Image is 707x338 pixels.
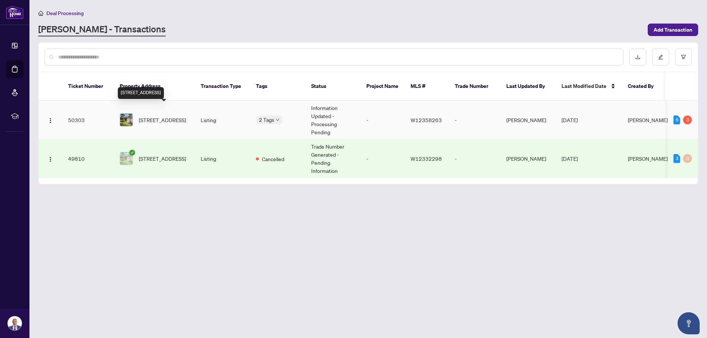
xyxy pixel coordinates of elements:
th: Tags [250,72,305,101]
span: [DATE] [562,117,578,123]
span: Add Transaction [654,24,692,36]
td: [PERSON_NAME] [500,139,556,178]
span: Deal Processing [46,10,84,17]
div: 3 [683,115,692,124]
td: Listing [195,139,250,178]
div: [STREET_ADDRESS] [118,87,164,99]
button: Logo [45,114,56,126]
span: 2 Tags [259,115,274,124]
div: 0 [683,154,692,163]
th: Ticket Number [62,72,114,101]
span: filter [681,54,686,60]
td: - [360,139,405,178]
th: Property Address [114,72,195,101]
th: Transaction Type [195,72,250,101]
span: down [276,118,279,122]
td: [PERSON_NAME] [500,101,556,139]
th: Trade Number [449,72,500,101]
div: 6 [673,115,680,124]
img: Logo [48,118,53,124]
button: edit [652,49,669,65]
span: download [635,54,640,60]
td: - [360,101,405,139]
span: [PERSON_NAME] [628,155,668,162]
td: Listing [195,101,250,139]
span: [DATE] [562,155,578,162]
span: check-circle [129,150,135,156]
img: thumbnail-img [120,152,133,165]
button: Add Transaction [648,24,698,36]
td: 49810 [62,139,114,178]
span: Cancelled [262,155,284,163]
img: Profile Icon [8,316,22,330]
span: home [38,11,43,16]
img: logo [6,6,24,19]
button: download [629,49,646,65]
td: - [449,101,500,139]
td: Trade Number Generated - Pending Information [305,139,360,178]
div: 3 [673,154,680,163]
span: W12358263 [411,117,442,123]
img: thumbnail-img [120,114,133,126]
span: [STREET_ADDRESS] [139,154,186,163]
button: Logo [45,153,56,164]
th: Created By [622,72,666,101]
th: Project Name [360,72,405,101]
td: Information Updated - Processing Pending [305,101,360,139]
th: Last Modified Date [556,72,622,101]
img: Logo [48,156,53,162]
a: [PERSON_NAME] - Transactions [38,23,166,36]
td: - [449,139,500,178]
th: Status [305,72,360,101]
th: Last Updated By [500,72,556,101]
th: MLS # [405,72,449,101]
button: Open asap [678,312,700,334]
button: filter [675,49,692,65]
td: 50303 [62,101,114,139]
span: edit [658,54,663,60]
span: [STREET_ADDRESS] [139,116,186,124]
span: W12332298 [411,155,442,162]
span: Last Modified Date [562,82,606,90]
span: [PERSON_NAME] [628,117,668,123]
